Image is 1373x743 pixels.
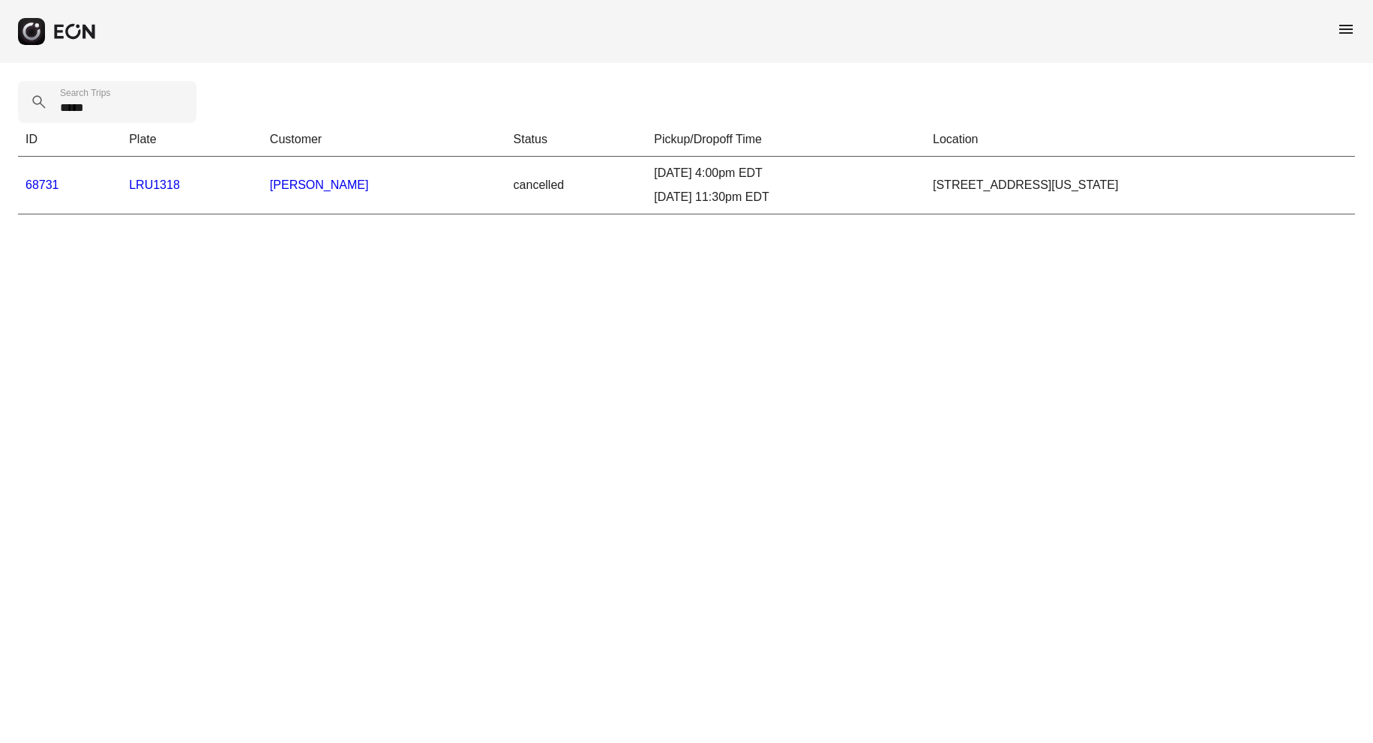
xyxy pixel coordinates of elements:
[270,178,369,191] a: [PERSON_NAME]
[925,157,1355,214] td: [STREET_ADDRESS][US_STATE]
[506,123,647,157] th: Status
[1337,20,1355,38] span: menu
[60,87,110,99] label: Search Trips
[129,178,180,191] a: LRU1318
[654,164,918,182] div: [DATE] 4:00pm EDT
[262,123,506,157] th: Customer
[506,157,647,214] td: cancelled
[646,123,925,157] th: Pickup/Dropoff Time
[121,123,262,157] th: Plate
[18,123,121,157] th: ID
[654,188,918,206] div: [DATE] 11:30pm EDT
[25,178,59,191] a: 68731
[925,123,1355,157] th: Location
